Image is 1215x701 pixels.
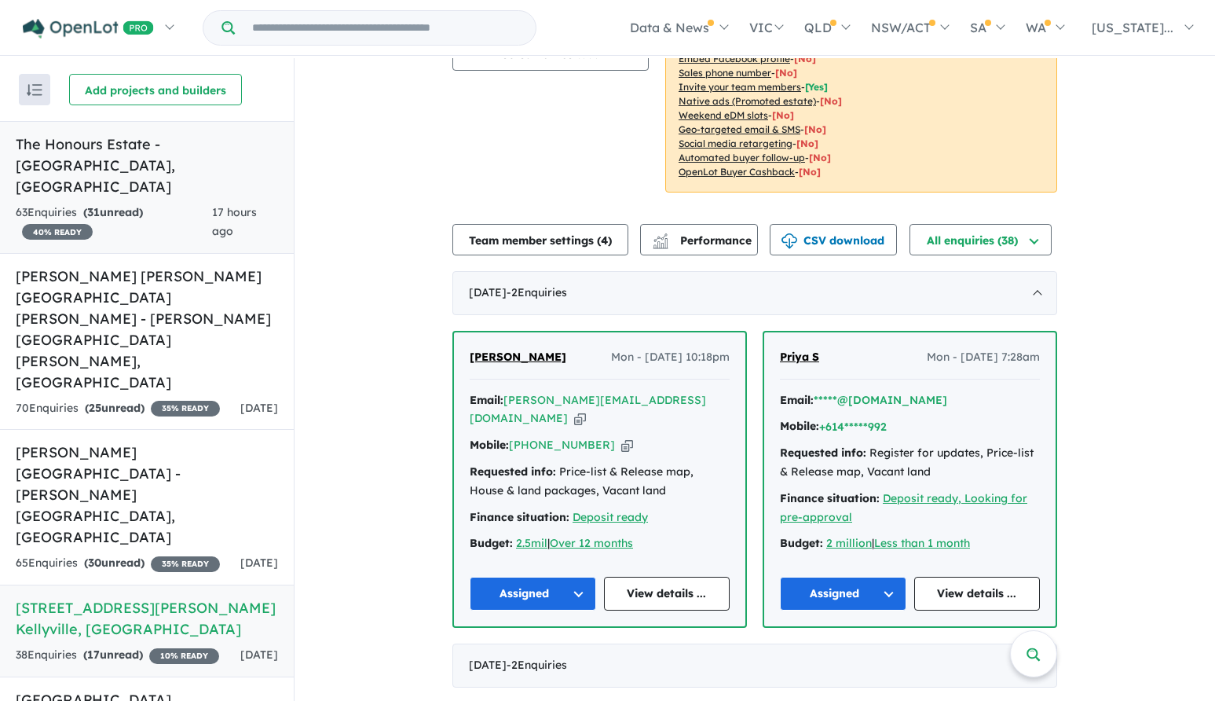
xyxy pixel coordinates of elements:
u: Geo-targeted email & SMS [679,123,800,135]
a: View details ... [914,577,1041,611]
img: download icon [781,233,797,249]
span: [ Yes ] [805,81,828,93]
a: 2.5mil [516,536,547,550]
span: 17 hours ago [212,205,257,238]
div: | [780,534,1040,553]
button: Performance [640,224,758,255]
u: Social media retargeting [679,138,792,149]
u: Weekend eDM slots [679,109,768,121]
span: [DATE] [240,648,278,662]
button: Assigned [780,577,906,611]
button: Copy [574,410,586,427]
a: Deposit ready [573,510,648,524]
div: 38 Enquir ies [16,646,219,665]
h5: The Honours Estate - [GEOGRAPHIC_DATA] , [GEOGRAPHIC_DATA] [16,134,278,197]
h5: [STREET_ADDRESS][PERSON_NAME] Kellyville , [GEOGRAPHIC_DATA] [16,597,278,640]
input: Try estate name, suburb, builder or developer [238,11,532,45]
strong: Budget: [780,536,823,550]
span: [No] [820,95,842,107]
div: 65 Enquir ies [16,554,220,573]
span: 35 % READY [151,556,220,572]
a: Less than 1 month [874,536,970,550]
u: Automated buyer follow-up [679,152,805,163]
span: [US_STATE]... [1092,20,1173,35]
strong: Finance situation: [470,510,569,524]
u: Sales phone number [679,67,771,79]
span: 4 [601,233,608,248]
span: 10 % READY [149,648,219,664]
span: [No] [796,138,818,149]
span: Priya S [780,350,819,364]
img: line-chart.svg [653,233,668,242]
span: 17 [87,648,100,662]
button: CSV download [770,224,897,255]
span: [ No ] [794,53,816,64]
strong: Requested info: [780,446,866,460]
div: | [470,534,730,553]
span: 35 % READY [151,401,220,417]
img: bar-chart.svg [653,238,668,248]
button: Add projects and builders [69,74,242,105]
div: 70 Enquir ies [16,399,220,418]
span: - 2 Enquir ies [507,285,567,299]
span: [DATE] [240,401,278,415]
u: Invite your team members [679,81,801,93]
span: Mon - [DATE] 10:18pm [611,348,730,367]
span: [PERSON_NAME] [470,350,566,364]
div: [DATE] [452,271,1057,315]
span: - 2 Enquir ies [507,658,567,672]
span: [No] [772,109,794,121]
span: [No] [804,123,826,135]
img: Openlot PRO Logo White [23,19,154,39]
a: Priya S [780,348,819,367]
span: Mon - [DATE] 7:28am [927,348,1040,367]
a: [PERSON_NAME][EMAIL_ADDRESS][DOMAIN_NAME] [470,393,706,426]
span: Performance [655,233,752,248]
span: [No] [809,152,831,163]
div: [DATE] [452,644,1057,688]
div: Register for updates, Price-list & Release map, Vacant land [780,444,1040,482]
span: [DATE] [240,556,278,570]
a: Over 12 months [550,536,633,550]
strong: Mobile: [470,438,509,452]
span: 40 % READY [22,224,93,240]
a: [PHONE_NUMBER] [509,438,615,452]
u: OpenLot Buyer Cashback [679,166,795,178]
a: Deposit ready, Looking for pre-approval [780,491,1027,524]
u: Native ads (Promoted estate) [679,95,816,107]
strong: ( unread) [83,205,143,219]
strong: ( unread) [85,401,145,415]
span: [No] [799,166,821,178]
button: Team member settings (4) [452,224,628,255]
div: Price-list & Release map, House & land packages, Vacant land [470,463,730,501]
h5: [PERSON_NAME][GEOGRAPHIC_DATA] - [PERSON_NAME][GEOGRAPHIC_DATA] , [GEOGRAPHIC_DATA] [16,442,278,548]
h5: [PERSON_NAME] [PERSON_NAME][GEOGRAPHIC_DATA][PERSON_NAME] - [PERSON_NAME][GEOGRAPHIC_DATA][PERSON... [16,266,278,393]
a: View details ... [604,577,730,611]
strong: Mobile: [780,419,819,433]
img: sort.svg [27,84,42,96]
span: 31 [87,205,100,219]
strong: Email: [780,393,814,407]
strong: Email: [470,393,503,407]
span: 25 [89,401,101,415]
strong: ( unread) [84,556,145,570]
strong: ( unread) [83,648,143,662]
strong: Budget: [470,536,513,550]
u: Embed Facebook profile [679,53,790,64]
button: Copy [621,437,633,453]
button: All enquiries (38) [909,224,1052,255]
button: Assigned [470,577,596,611]
strong: Requested info: [470,464,556,479]
a: 2 million [826,536,872,550]
div: 63 Enquir ies [16,204,212,241]
a: [PERSON_NAME] [470,348,566,367]
span: [ No ] [775,67,797,79]
strong: Finance situation: [780,491,880,505]
span: 30 [88,556,101,570]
